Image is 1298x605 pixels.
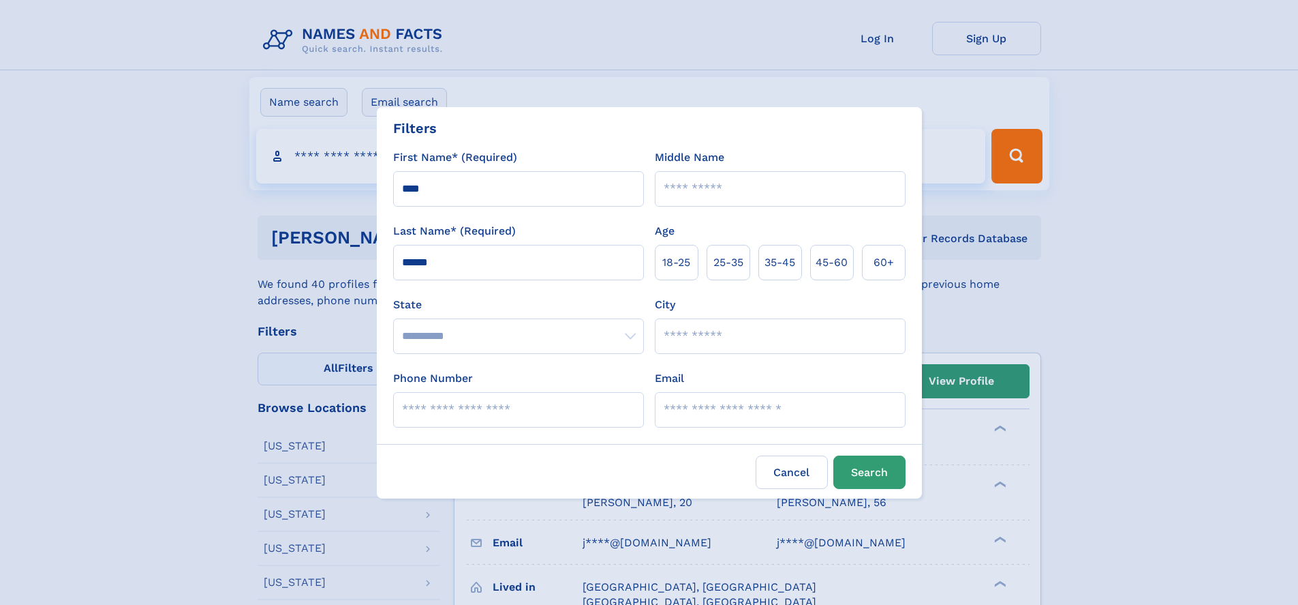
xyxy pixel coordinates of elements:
[393,149,517,166] label: First Name* (Required)
[662,254,690,271] span: 18‑25
[393,118,437,138] div: Filters
[393,223,516,239] label: Last Name* (Required)
[393,370,473,387] label: Phone Number
[655,223,675,239] label: Age
[874,254,894,271] span: 60+
[764,254,795,271] span: 35‑45
[816,254,848,271] span: 45‑60
[393,297,644,313] label: State
[713,254,743,271] span: 25‑35
[655,149,724,166] label: Middle Name
[756,456,828,489] label: Cancel
[655,297,675,313] label: City
[655,370,684,387] label: Email
[833,456,906,489] button: Search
